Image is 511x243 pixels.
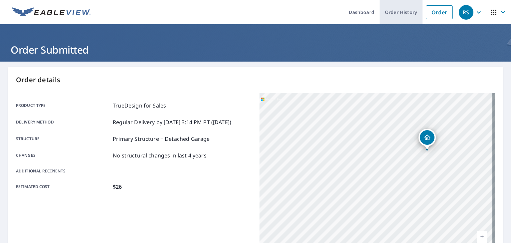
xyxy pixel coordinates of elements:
[419,129,436,149] div: Dropped pin, building 1, Residential property, 306 Turner Ln Media, PA 19063
[113,183,122,191] p: $26
[459,5,473,20] div: RS
[16,102,110,110] p: Product type
[16,168,110,174] p: Additional recipients
[113,102,166,110] p: TrueDesign for Sales
[16,75,495,85] p: Order details
[477,231,487,241] a: Current Level 18, Zoom In
[16,151,110,159] p: Changes
[16,183,110,191] p: Estimated cost
[426,5,453,19] a: Order
[8,43,503,57] h1: Order Submitted
[16,135,110,143] p: Structure
[113,118,231,126] p: Regular Delivery by [DATE] 3:14 PM PT ([DATE])
[16,118,110,126] p: Delivery method
[113,151,207,159] p: No structural changes in last 4 years
[12,7,90,17] img: EV Logo
[113,135,210,143] p: Primary Structure + Detached Garage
